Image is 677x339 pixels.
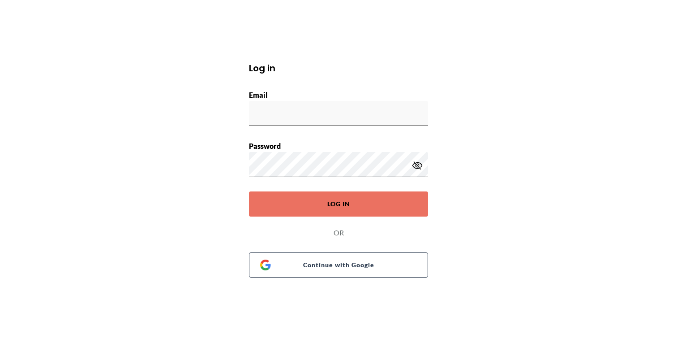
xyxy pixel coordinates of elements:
[271,259,417,271] span: Continue with Google
[249,61,428,75] h1: Log in
[249,227,428,238] div: OR
[249,252,428,278] a: Continue with Google
[249,191,428,217] button: Log In
[249,91,268,99] label: Email
[249,142,281,150] label: Password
